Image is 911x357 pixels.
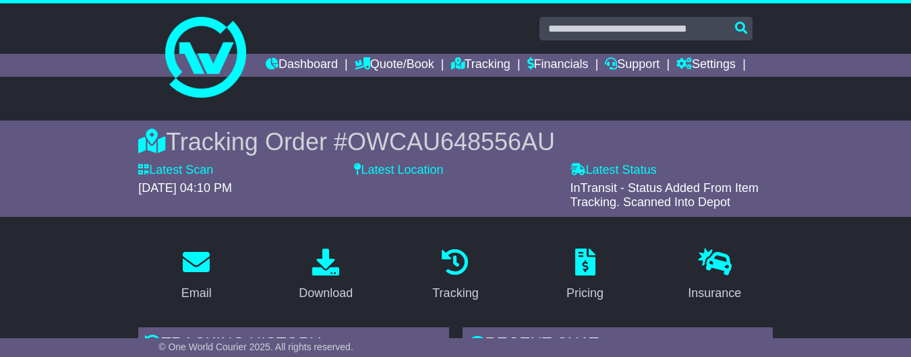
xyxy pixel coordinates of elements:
a: Pricing [558,244,612,307]
div: Email [181,284,212,302]
span: OWCAU648556AU [347,128,555,156]
span: InTransit - Status Added From Item Tracking. Scanned Into Depot [570,181,759,209]
a: Tracking [451,54,510,77]
a: Support [605,54,659,77]
a: Dashboard [266,54,338,77]
a: Settings [676,54,736,77]
a: Tracking [423,244,487,307]
div: Insurance [688,284,741,302]
a: Email [173,244,221,307]
div: Tracking [432,284,478,302]
a: Financials [527,54,589,77]
label: Latest Location [354,163,443,178]
label: Latest Scan [138,163,213,178]
a: Insurance [679,244,750,307]
a: Quote/Book [355,54,434,77]
div: Download [299,284,353,302]
div: Pricing [566,284,604,302]
a: Download [290,244,361,307]
span: © One World Courier 2025. All rights reserved. [158,342,353,352]
span: [DATE] 04:10 PM [138,181,232,195]
div: Tracking Order # [138,127,773,156]
label: Latest Status [570,163,657,178]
